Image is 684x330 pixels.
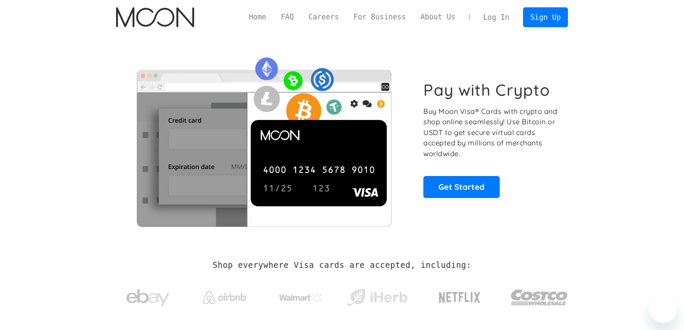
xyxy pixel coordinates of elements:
a: Get Started [423,176,500,198]
img: Walmart [279,292,322,303]
a: ebay [116,276,180,316]
a: Home [242,12,274,22]
h1: Pay with Crypto [423,80,550,100]
a: Log In [476,8,517,27]
a: Sign Up [523,7,568,27]
a: FAQ [274,12,301,22]
img: Netflix [438,287,481,308]
a: home [116,7,194,27]
iframe: Button to launch messaging window [649,295,677,323]
img: Airbnb [203,291,246,304]
a: Airbnb [192,282,256,308]
a: Netflix [421,278,498,313]
a: Costco [511,273,568,318]
img: Costco [511,281,568,314]
a: About Us [413,12,463,22]
a: For Business [346,12,413,22]
img: Moon Logo [116,7,194,27]
a: Careers [301,12,346,22]
a: Walmart [268,284,333,307]
img: Moon Cards let you spend your crypto anywhere Visa is accepted. [116,51,412,226]
img: iHerb [345,286,409,309]
h2: Shop everywhere Visa cards are accepted, including: [213,261,471,270]
a: iHerb [345,278,409,313]
img: ebay [126,284,170,311]
p: Buy Moon Visa® Cards with crypto and shop online seamlessly! Use Bitcoin or USDT to get secure vi... [423,106,558,159]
